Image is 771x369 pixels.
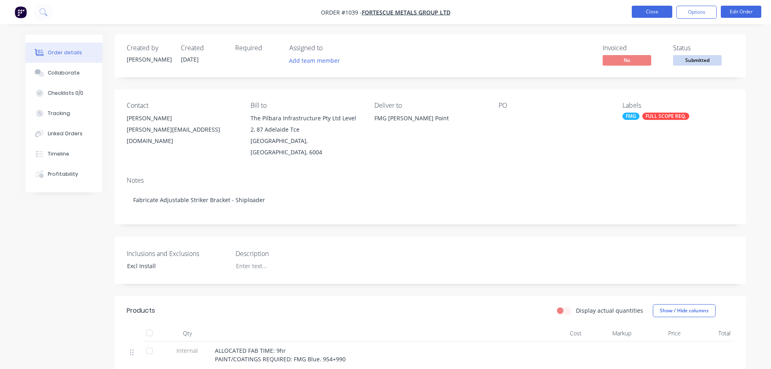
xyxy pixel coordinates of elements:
div: Assigned to [289,44,370,52]
button: Edit Order [721,6,761,18]
div: Fabricate Adjustable Striker Bracket - Shiploader [127,188,734,212]
button: Profitability [25,164,102,184]
div: Timeline [48,150,69,158]
span: No [603,55,651,65]
div: [PERSON_NAME][EMAIL_ADDRESS][DOMAIN_NAME] [127,124,238,147]
div: Labels [622,102,733,109]
img: Factory [15,6,27,18]
div: FMG [622,113,639,120]
div: [PERSON_NAME] [127,113,238,124]
span: [DATE] [181,55,199,63]
button: Checklists 0/0 [25,83,102,103]
div: [PERSON_NAME][PERSON_NAME][EMAIL_ADDRESS][DOMAIN_NAME] [127,113,238,147]
button: Show / Hide columns [653,304,716,317]
div: FULL SCOPE REQ. [642,113,689,120]
label: Description [236,249,337,258]
div: [GEOGRAPHIC_DATA], [GEOGRAPHIC_DATA], 6004 [251,135,361,158]
div: The Pilbara Infrastructure Pty Ltd Level 2, 87 Adelaide Tce[GEOGRAPHIC_DATA], [GEOGRAPHIC_DATA], ... [251,113,361,158]
button: Timeline [25,144,102,164]
div: Contact [127,102,238,109]
div: Tracking [48,110,70,117]
div: Cost [535,325,585,341]
span: ALLOCATED FAB TIME: 9hr PAINT/COATINGS REQUIRED: FMG Blue. 954+990 [215,347,346,363]
label: Inclusions and Exclusions [127,249,228,258]
div: Deliver to [374,102,485,109]
div: Collaborate [48,69,80,77]
div: Order details [48,49,82,56]
button: Close [632,6,672,18]
button: Add team member [285,55,344,66]
div: Created [181,44,225,52]
button: Options [676,6,717,19]
div: Profitability [48,171,78,178]
div: Invoiced [603,44,663,52]
span: Order #1039 - [321,9,362,16]
button: Tracking [25,103,102,124]
div: Created by [127,44,171,52]
div: The Pilbara Infrastructure Pty Ltd Level 2, 87 Adelaide Tce [251,113,361,135]
div: Linked Orders [48,130,83,137]
div: [PERSON_NAME] [127,55,171,64]
div: Required [235,44,280,52]
div: FMG [PERSON_NAME] Point [374,113,485,124]
span: Internal [166,346,208,355]
button: Submitted [673,55,722,67]
div: Notes [127,177,734,184]
div: Excl Install [121,260,222,272]
button: Order details [25,43,102,63]
div: Price [635,325,684,341]
button: Add team member [289,55,344,66]
div: Qty [163,325,212,341]
label: Display actual quantities [576,306,643,315]
button: Linked Orders [25,124,102,144]
div: Total [684,325,734,341]
div: Status [673,44,734,52]
span: Submitted [673,55,722,65]
div: FMG [PERSON_NAME] Point [374,113,485,139]
button: Collaborate [25,63,102,83]
div: PO [499,102,610,109]
div: Products [127,306,155,316]
a: FORTESCUE METALS GROUP LTD [362,9,450,16]
div: Checklists 0/0 [48,90,83,97]
div: Bill to [251,102,361,109]
div: Markup [585,325,635,341]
